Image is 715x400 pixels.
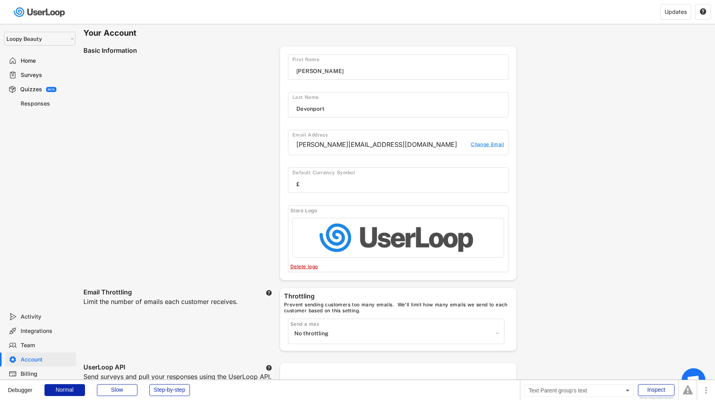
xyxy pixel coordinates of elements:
[638,396,674,400] div: Show responsive boxes
[21,327,73,335] div: Integrations
[12,4,68,20] img: userloop-logo-01.svg
[149,384,190,396] div: Step-by-step
[266,365,272,371] button: 
[700,8,706,15] text: 
[97,384,137,396] div: Slow
[20,86,42,93] div: Quizzes
[292,170,508,176] div: Default Currency Symbol
[83,288,132,298] div: Email Throttling
[21,71,73,79] div: Surveys
[21,100,73,108] div: Responses
[292,57,508,63] div: First Name
[21,370,73,378] div: Billing
[44,384,85,396] div: Normal
[83,28,516,38] h6: Your Account
[524,384,634,397] div: Text Parent group's text
[290,263,406,270] div: Delete logo
[8,380,33,393] div: Debugger
[21,313,73,321] div: Activity
[83,373,272,391] div: Send surveys and pull your responses using the UserLoop API.
[48,88,55,91] div: BETA
[21,57,73,65] div: Home
[284,292,512,302] div: Throttling
[292,94,508,101] div: Last Name
[682,368,705,392] div: Open chat
[296,178,508,190] input: $
[266,290,272,296] button: 
[83,46,280,56] div: Basic Information
[21,356,73,363] div: Account
[284,302,512,315] div: Prevent sending customers too many emails. We'll limit how many emails we send to each customer b...
[83,363,125,373] div: UserLoop API
[290,321,504,327] div: Send a max
[296,140,467,149] div: [PERSON_NAME][EMAIL_ADDRESS][DOMAIN_NAME]
[290,208,508,214] div: Store Logo
[21,342,73,349] div: Team
[471,141,504,150] div: Change Email
[292,132,508,138] div: Email Address
[665,9,687,15] div: Updates
[638,384,674,396] div: Inspect
[700,8,707,15] button: 
[83,298,238,316] div: Limit the number of emails each customer receives.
